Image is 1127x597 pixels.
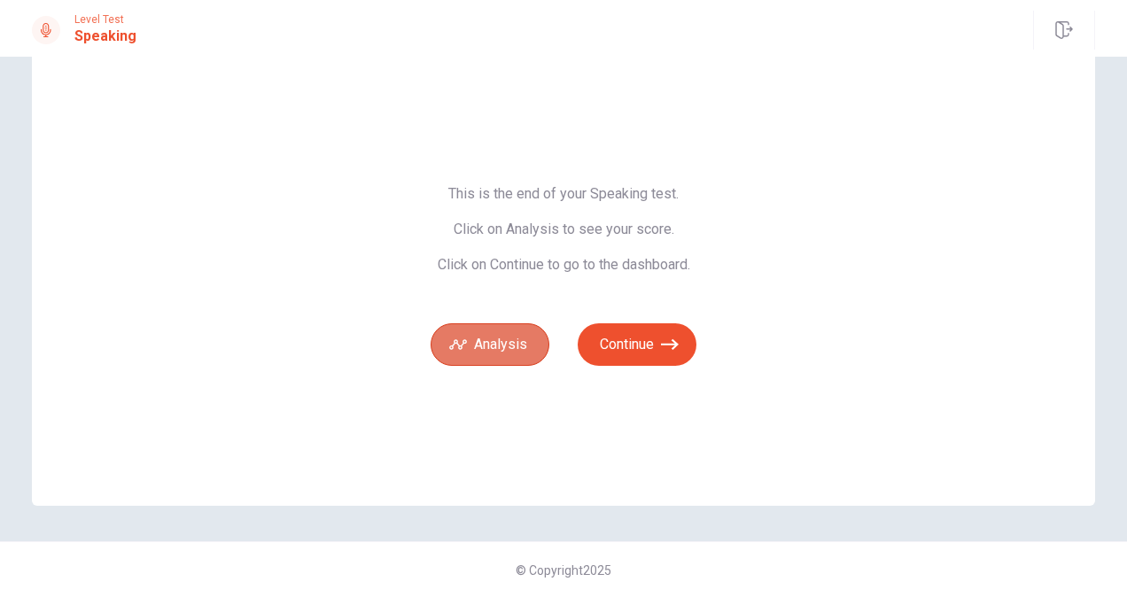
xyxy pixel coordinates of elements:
[74,26,136,47] h1: Speaking
[578,323,696,366] button: Continue
[516,563,611,578] span: © Copyright 2025
[431,185,696,274] span: This is the end of your Speaking test. Click on Analysis to see your score. Click on Continue to ...
[431,323,549,366] button: Analysis
[74,13,136,26] span: Level Test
